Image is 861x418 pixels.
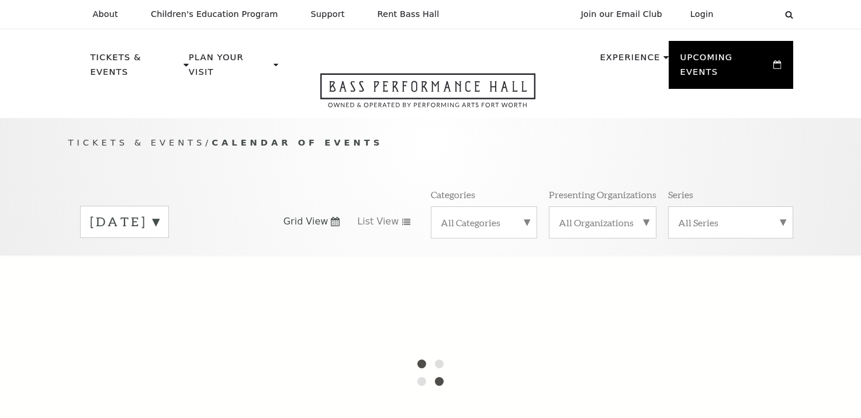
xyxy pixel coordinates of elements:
[559,216,646,229] label: All Organizations
[189,50,271,86] p: Plan Your Visit
[378,9,440,19] p: Rent Bass Hall
[68,137,206,147] span: Tickets & Events
[311,9,345,19] p: Support
[90,213,159,231] label: [DATE]
[357,215,399,228] span: List View
[549,188,656,201] p: Presenting Organizations
[283,215,329,228] span: Grid View
[680,50,771,86] p: Upcoming Events
[68,136,793,150] p: /
[212,137,383,147] span: Calendar of Events
[431,188,475,201] p: Categories
[600,50,660,71] p: Experience
[93,9,118,19] p: About
[678,216,783,229] label: All Series
[668,188,693,201] p: Series
[732,9,774,20] select: Select:
[91,50,181,86] p: Tickets & Events
[151,9,278,19] p: Children's Education Program
[441,216,527,229] label: All Categories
